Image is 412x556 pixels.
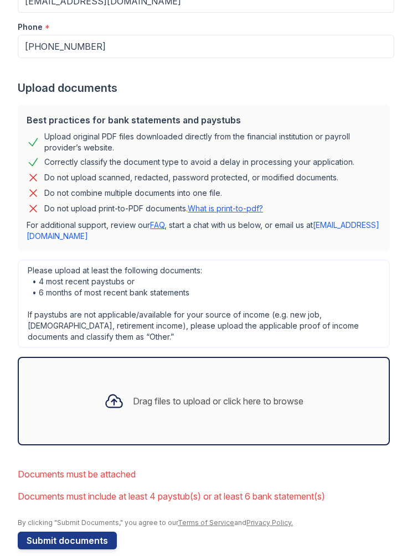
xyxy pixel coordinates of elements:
[18,259,390,348] div: Please upload at least the following documents: • 4 most recent paystubs or • 6 months of most re...
[27,220,379,241] a: [EMAIL_ADDRESS][DOMAIN_NAME]
[18,518,394,527] div: By clicking "Submit Documents," you agree to our and
[18,485,394,507] li: Documents must include at least 4 paystub(s) or at least 6 bank statement(s)
[18,22,43,33] label: Phone
[18,80,394,96] div: Upload documents
[27,113,381,127] div: Best practices for bank statements and paystubs
[44,186,222,200] div: Do not combine multiple documents into one file.
[178,518,234,527] a: Terms of Service
[18,463,394,485] li: Documents must be attached
[44,203,263,214] p: Do not upload print-to-PDF documents.
[188,204,263,213] a: What is print-to-pdf?
[150,220,164,230] a: FAQ
[246,518,293,527] a: Privacy Policy.
[133,394,303,408] div: Drag files to upload or click here to browse
[18,532,117,549] button: Submit documents
[44,171,338,184] div: Do not upload scanned, redacted, password protected, or modified documents.
[27,220,381,242] p: For additional support, review our , start a chat with us below, or email us at
[44,131,381,153] div: Upload original PDF files downloaded directly from the financial institution or payroll provider’...
[44,155,354,169] div: Correctly classify the document type to avoid a delay in processing your application.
